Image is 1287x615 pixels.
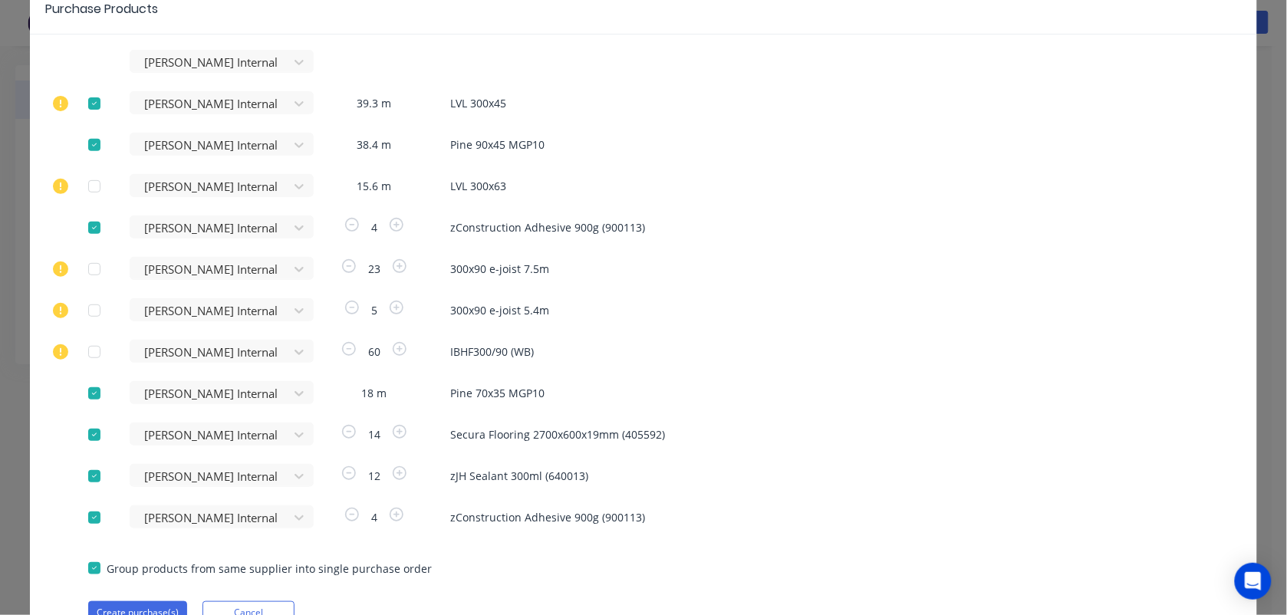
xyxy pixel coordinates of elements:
[450,261,1199,277] span: 300x90 e-joist 7.5m
[450,95,1199,111] span: LVL 300x45
[450,344,1199,360] span: IBHF300/90 (WB)
[362,219,387,235] span: 4
[348,95,401,111] span: 39.3 m
[450,136,1199,153] span: Pine 90x45 MGP10
[450,302,1199,318] span: 300x90 e-joist 5.4m
[450,219,1199,235] span: zConstruction Adhesive 900g (900113)
[107,561,432,577] span: Group products from same supplier into single purchase order
[450,509,1199,525] span: zConstruction Adhesive 900g (900113)
[359,344,390,360] span: 60
[359,426,390,442] span: 14
[450,178,1199,194] span: LVL 300x63
[450,385,1199,401] span: Pine 70x35 MGP10
[348,178,401,194] span: 15.6 m
[348,136,401,153] span: 38.4 m
[359,468,390,484] span: 12
[1235,563,1272,600] div: Open Intercom Messenger
[353,385,397,401] span: 18 m
[450,426,1199,442] span: Secura Flooring 2700x600x19mm (405592)
[450,468,1199,484] span: zJH Sealant 300ml (640013)
[362,509,387,525] span: 4
[362,302,387,318] span: 5
[359,261,390,277] span: 23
